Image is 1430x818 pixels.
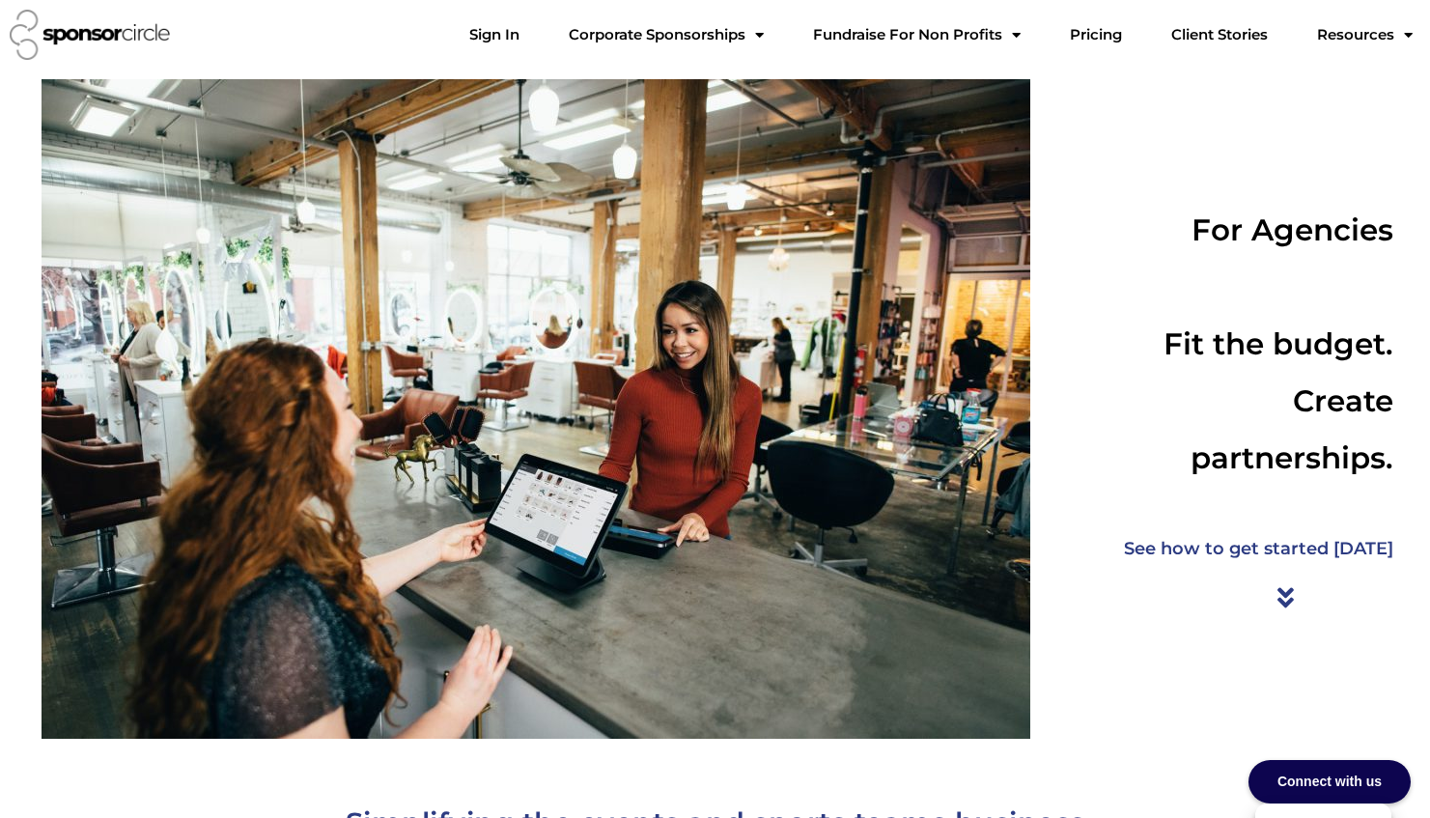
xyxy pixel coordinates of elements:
nav: Menu [454,15,1428,54]
h2: For Agencies Fit the budget. Create partnerships. [1108,202,1393,487]
a: Fundraise For Non ProfitsMenu Toggle [798,15,1036,54]
h2: See how to get started [DATE] [1081,532,1393,565]
a: Client Stories [1156,15,1283,54]
a: Corporate SponsorshipsMenu Toggle [553,15,779,54]
div: Connect with us [1248,760,1411,804]
a: Resources [1302,15,1428,54]
a: Pricing [1054,15,1137,54]
a: Sign In [454,15,535,54]
img: Sponsor Circle logo [10,10,170,60]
